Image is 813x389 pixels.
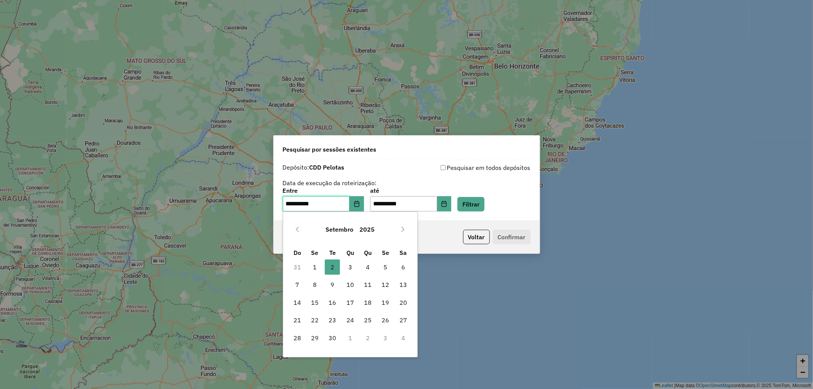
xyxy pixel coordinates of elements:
td: 28 [288,329,306,346]
span: 12 [378,277,393,292]
button: Filtrar [457,197,484,211]
label: Data de execução da roteirização: [283,178,377,187]
span: 25 [360,312,375,328]
button: Voltar [463,230,490,244]
span: 10 [343,277,358,292]
td: 31 [288,258,306,276]
span: 26 [378,312,393,328]
span: 14 [290,295,305,310]
td: 15 [306,294,324,311]
span: 3 [343,259,358,275]
span: Te [329,249,336,256]
span: Do [293,249,301,256]
span: 15 [307,295,322,310]
span: 2 [325,259,340,275]
span: 21 [290,312,305,328]
td: 29 [306,329,324,346]
td: 18 [359,294,377,311]
td: 30 [324,329,341,346]
span: 23 [325,312,340,328]
td: 6 [394,258,412,276]
span: 7 [290,277,305,292]
span: 20 [396,295,411,310]
td: 3 [342,258,359,276]
span: Pesquisar por sessões existentes [283,145,377,154]
button: Choose Date [350,196,364,211]
span: 29 [307,330,322,346]
button: Choose Year [356,220,378,239]
strong: CDD Pelotas [309,163,345,171]
span: Qu [346,249,354,256]
div: Choose Date [283,211,418,357]
span: 24 [343,312,358,328]
td: 13 [394,276,412,293]
label: até [370,186,451,195]
td: 7 [288,276,306,293]
label: Entre [283,186,364,195]
td: 20 [394,294,412,311]
td: 10 [342,276,359,293]
td: 1 [342,329,359,346]
span: 17 [343,295,358,310]
td: 16 [324,294,341,311]
td: 27 [394,311,412,329]
span: 27 [396,312,411,328]
span: 16 [325,295,340,310]
td: 3 [377,329,394,346]
span: 22 [307,312,322,328]
span: 4 [360,259,375,275]
span: 8 [307,277,322,292]
td: 2 [359,329,377,346]
td: 11 [359,276,377,293]
span: 5 [378,259,393,275]
span: 19 [378,295,393,310]
button: Choose Month [322,220,356,239]
span: Se [311,249,319,256]
span: 9 [325,277,340,292]
td: 25 [359,311,377,329]
span: 6 [396,259,411,275]
span: 13 [396,277,411,292]
td: 2 [324,258,341,276]
td: 12 [377,276,394,293]
div: Pesquisar em todos depósitos [407,163,531,172]
button: Previous Month [291,223,303,235]
span: 11 [360,277,375,292]
td: 14 [288,294,306,311]
td: 26 [377,311,394,329]
td: 4 [359,258,377,276]
td: 24 [342,311,359,329]
td: 5 [377,258,394,276]
span: 28 [290,330,305,346]
td: 19 [377,294,394,311]
td: 21 [288,311,306,329]
td: 8 [306,276,324,293]
td: 4 [394,329,412,346]
button: Choose Date [437,196,452,211]
td: 17 [342,294,359,311]
span: 18 [360,295,375,310]
td: 1 [306,258,324,276]
td: 23 [324,311,341,329]
button: Next Month [397,223,409,235]
span: Se [382,249,389,256]
span: 1 [307,259,322,275]
td: 22 [306,311,324,329]
td: 9 [324,276,341,293]
span: Qu [364,249,372,256]
label: Depósito: [283,163,345,172]
span: 30 [325,330,340,346]
span: Sa [399,249,407,256]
